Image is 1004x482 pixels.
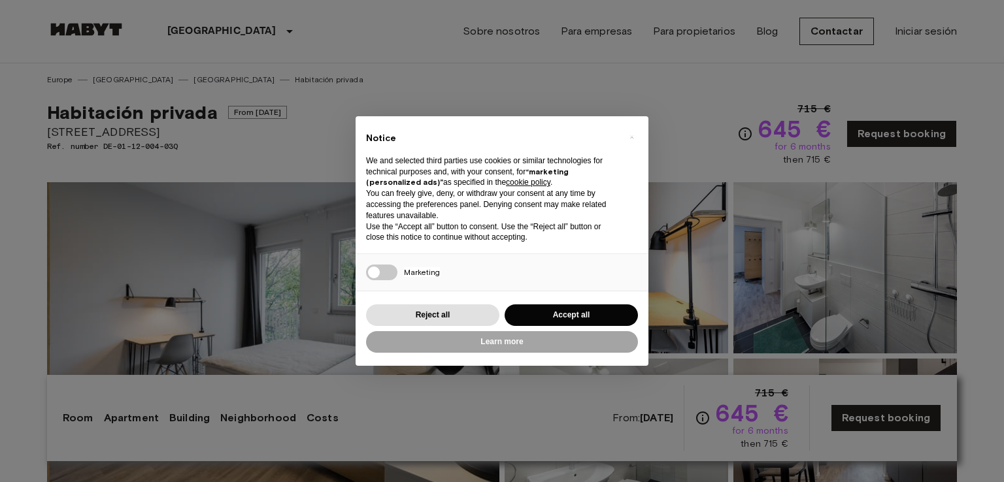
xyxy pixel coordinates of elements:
[506,178,550,187] a: cookie policy
[366,132,617,145] h2: Notice
[366,304,499,326] button: Reject all
[366,155,617,188] p: We and selected third parties use cookies or similar technologies for technical purposes and, wit...
[366,188,617,221] p: You can freely give, deny, or withdraw your consent at any time by accessing the preferences pane...
[629,129,634,145] span: ×
[366,331,638,353] button: Learn more
[621,127,642,148] button: Close this notice
[404,267,440,277] span: Marketing
[366,221,617,244] p: Use the “Accept all” button to consent. Use the “Reject all” button or close this notice to conti...
[505,304,638,326] button: Accept all
[366,167,569,187] strong: “marketing (personalized ads)”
